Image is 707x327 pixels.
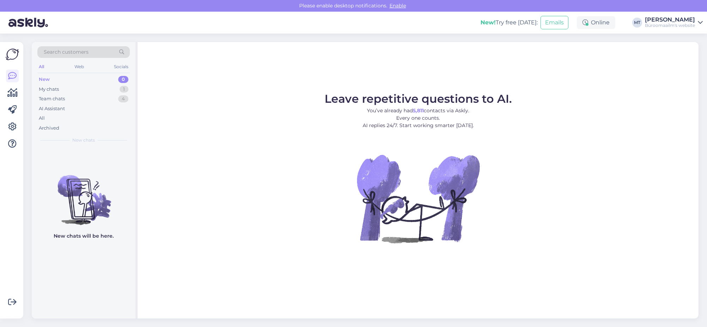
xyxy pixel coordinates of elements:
[577,16,615,29] div: Online
[387,2,408,9] span: Enable
[118,76,128,83] div: 0
[39,125,59,132] div: Archived
[120,86,128,93] div: 1
[113,62,130,71] div: Socials
[37,62,46,71] div: All
[645,17,695,23] div: [PERSON_NAME]
[355,135,482,262] img: No Chat active
[39,86,59,93] div: My chats
[645,17,703,28] a: [PERSON_NAME]Büroomaailm's website
[44,48,89,56] span: Search customers
[39,76,50,83] div: New
[54,232,114,240] p: New chats will be here.
[325,107,512,129] p: You’ve already had contacts via Askly. Every one counts. AI replies 24/7. Start working smarter [...
[540,16,568,29] button: Emails
[645,23,695,28] div: Büroomaailm's website
[73,62,85,71] div: Web
[72,137,95,143] span: New chats
[6,48,19,61] img: Askly Logo
[39,95,65,102] div: Team chats
[632,18,642,28] div: MT
[481,18,538,27] div: Try free [DATE]:
[39,115,45,122] div: All
[413,107,424,114] b: 5,811
[39,105,65,112] div: AI Assistant
[118,95,128,102] div: 4
[481,19,496,26] b: New!
[32,162,135,226] img: No chats
[325,92,512,106] span: Leave repetitive questions to AI.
